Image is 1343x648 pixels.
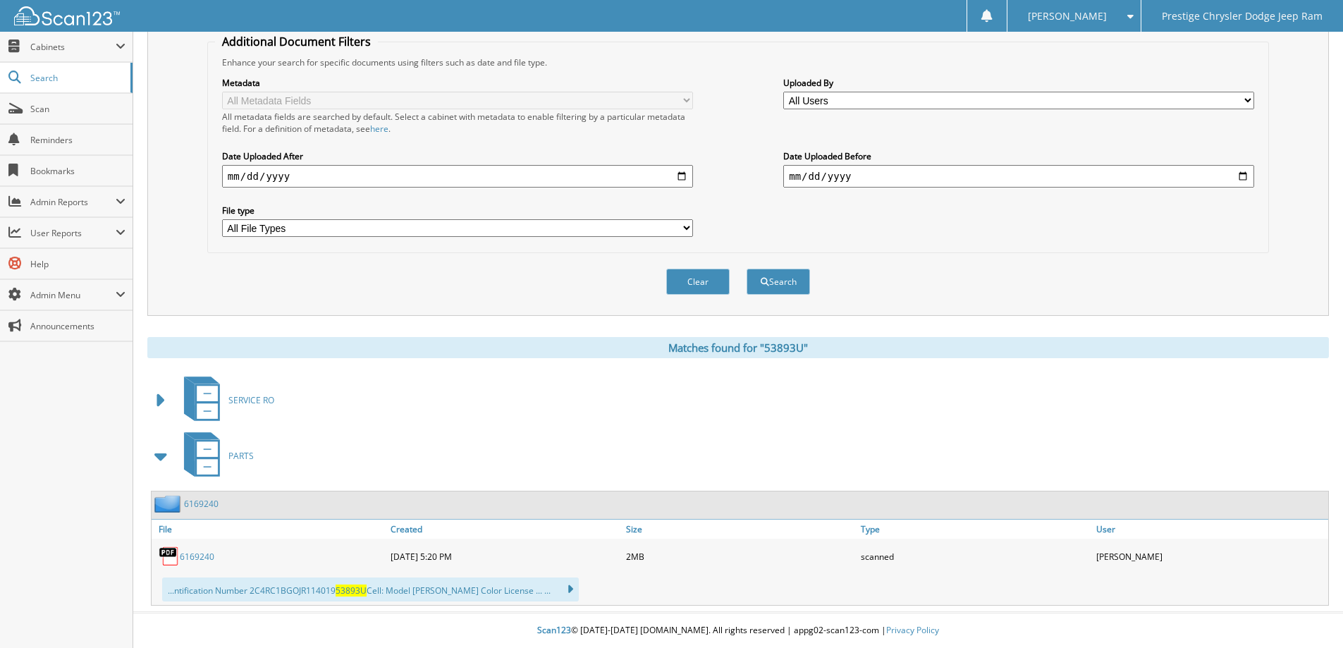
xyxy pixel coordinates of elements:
[222,150,693,162] label: Date Uploaded After
[222,111,693,135] div: All metadata fields are searched by default. Select a cabinet with metadata to enable filtering b...
[783,150,1254,162] label: Date Uploaded Before
[133,613,1343,648] div: © [DATE]-[DATE] [DOMAIN_NAME]. All rights reserved | appg02-scan123-com |
[387,542,623,570] div: [DATE] 5:20 PM
[30,258,125,270] span: Help
[387,520,623,539] a: Created
[30,72,123,84] span: Search
[30,227,116,239] span: User Reports
[147,337,1329,358] div: Matches found for "53893U"
[30,41,116,53] span: Cabinets
[783,77,1254,89] label: Uploaded By
[228,450,254,462] span: PARTS
[370,123,388,135] a: here
[336,585,367,597] span: 53893U
[215,34,378,49] legend: Additional Document Filters
[857,542,1093,570] div: scanned
[30,196,116,208] span: Admin Reports
[162,577,579,601] div: ...ntification Number 2C4RC1BGOJR114019 Cell: Model [PERSON_NAME] Color License ... ...
[537,624,571,636] span: Scan123
[222,77,693,89] label: Metadata
[30,289,116,301] span: Admin Menu
[623,520,858,539] a: Size
[30,165,125,177] span: Bookmarks
[180,551,214,563] a: 6169240
[14,6,120,25] img: scan123-logo-white.svg
[1162,12,1323,20] span: Prestige Chrysler Dodge Jeep Ram
[783,165,1254,188] input: end
[228,394,274,406] span: SERVICE RO
[666,269,730,295] button: Clear
[159,546,180,567] img: PDF.png
[215,56,1261,68] div: Enhance your search for specific documents using filters such as date and file type.
[857,520,1093,539] a: Type
[222,165,693,188] input: start
[222,204,693,216] label: File type
[184,498,219,510] a: 6169240
[152,520,387,539] a: File
[623,542,858,570] div: 2MB
[1028,12,1107,20] span: [PERSON_NAME]
[30,103,125,115] span: Scan
[176,372,274,428] a: SERVICE RO
[1273,580,1343,648] iframe: Chat Widget
[1093,542,1328,570] div: [PERSON_NAME]
[176,428,254,484] a: PARTS
[747,269,810,295] button: Search
[1093,520,1328,539] a: User
[154,495,184,513] img: folder2.png
[30,320,125,332] span: Announcements
[886,624,939,636] a: Privacy Policy
[30,134,125,146] span: Reminders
